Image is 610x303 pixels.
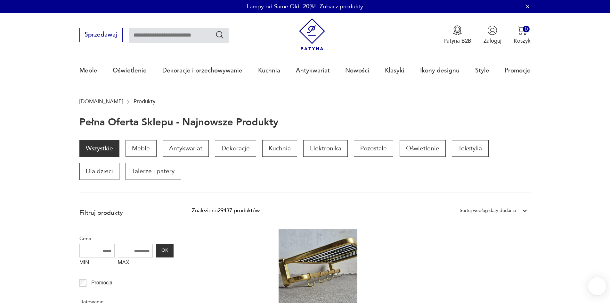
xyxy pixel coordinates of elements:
[460,206,516,215] div: Sortuj według daty dodania
[79,234,174,243] p: Cena
[452,25,462,35] img: Ikona medalu
[514,25,531,45] button: 0Koszyk
[420,56,460,85] a: Ikony designu
[91,279,112,287] p: Promocja
[303,140,347,157] a: Elektronika
[79,117,278,128] h1: Pełna oferta sklepu - najnowsze produkty
[163,140,209,157] a: Antykwariat
[156,244,173,257] button: OK
[79,140,119,157] a: Wszystkie
[126,163,181,180] a: Talerze i patery
[258,56,280,85] a: Kuchnia
[588,277,606,295] iframe: Smartsupp widget button
[215,30,224,39] button: Szukaj
[296,56,330,85] a: Antykwariat
[523,26,530,32] div: 0
[484,25,501,45] button: Zaloguj
[126,140,156,157] a: Meble
[134,98,155,105] p: Produkty
[443,25,471,45] button: Patyna B2B
[79,98,123,105] a: [DOMAIN_NAME]
[385,56,404,85] a: Klasyki
[262,140,297,157] a: Kuchnia
[79,163,119,180] a: Dla dzieci
[113,56,147,85] a: Oświetlenie
[443,37,471,45] p: Patyna B2B
[443,25,471,45] a: Ikona medaluPatyna B2B
[400,140,446,157] a: Oświetlenie
[118,257,153,270] label: MAX
[354,140,393,157] a: Pozostałe
[487,25,497,35] img: Ikonka użytkownika
[505,56,531,85] a: Promocje
[192,206,260,215] div: Znaleziono 29437 produktów
[475,56,489,85] a: Style
[79,257,115,270] label: MIN
[452,140,488,157] a: Tekstylia
[79,209,174,217] p: Filtruj produkty
[514,37,531,45] p: Koszyk
[320,3,363,11] a: Zobacz produkty
[345,56,369,85] a: Nowości
[484,37,501,45] p: Zaloguj
[79,28,123,42] button: Sprzedawaj
[162,56,242,85] a: Dekoracje i przechowywanie
[79,56,97,85] a: Meble
[517,25,527,35] img: Ikona koszyka
[215,140,256,157] a: Dekoracje
[296,18,328,51] img: Patyna - sklep z meblami i dekoracjami vintage
[247,3,316,11] p: Lampy od Same Old -20%!
[79,33,123,38] a: Sprzedawaj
